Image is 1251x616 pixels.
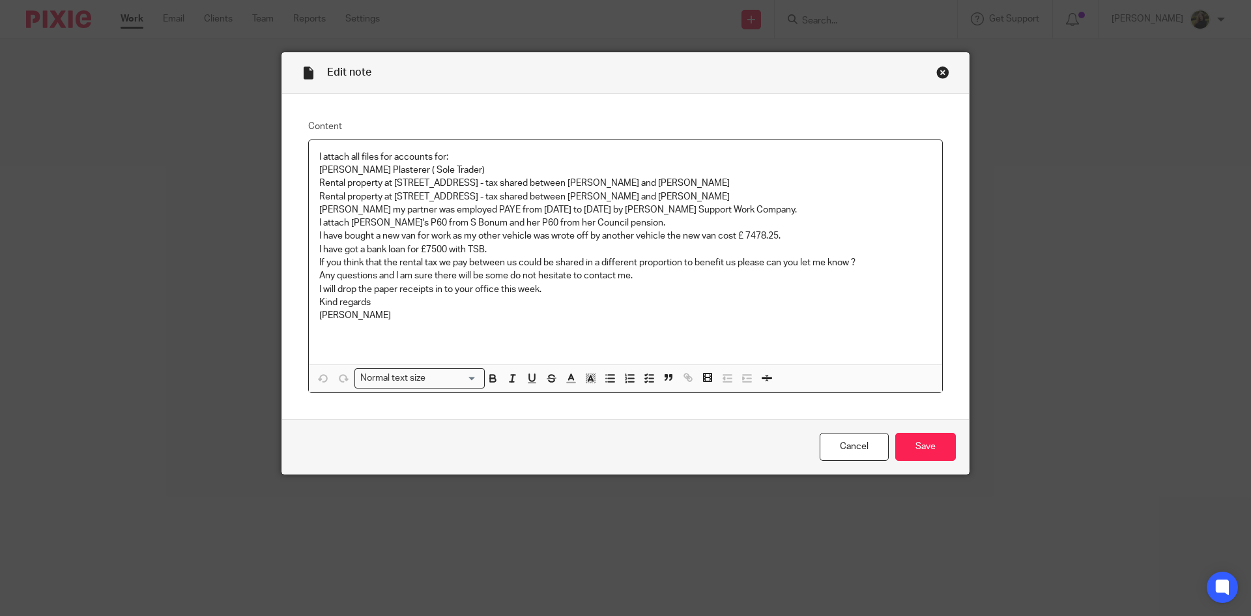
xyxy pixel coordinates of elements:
[358,372,429,385] span: Normal text size
[319,309,932,322] p: [PERSON_NAME]
[430,372,477,385] input: Search for option
[319,283,932,296] p: I will drop the paper receipts in to your office this week.
[319,203,932,216] p: [PERSON_NAME] my partner was employed PAYE from [DATE] to [DATE] by [PERSON_NAME] Support Work Co...
[319,164,932,177] p: [PERSON_NAME] Plasterer ( Sole Trader)
[308,120,943,133] label: Content
[354,368,485,389] div: Search for option
[319,190,932,203] p: Rental property at [STREET_ADDRESS] - tax shared between [PERSON_NAME] and [PERSON_NAME]
[319,229,932,242] p: I have bought a new van for work as my other vehicle was wrote off by another vehicle the new van...
[319,177,932,190] p: Rental property at [STREET_ADDRESS] - tax shared between [PERSON_NAME] and [PERSON_NAME]
[319,296,932,309] p: Kind regards
[327,67,371,78] span: Edit note
[936,66,949,79] div: Close this dialog window
[319,216,932,229] p: I attach [PERSON_NAME]'s P60 from S Bonum and her P60 from her Council pension.
[820,433,889,461] a: Cancel
[319,243,932,256] p: I have got a bank loan for £7500 with TSB.
[895,433,956,461] input: Save
[319,256,932,269] p: If you think that the rental tax we pay between us could be shared in a different proportion to b...
[319,151,932,164] p: I attach all files for accounts for:
[319,269,932,282] p: Any questions and I am sure there will be some do not hesitate to contact me.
